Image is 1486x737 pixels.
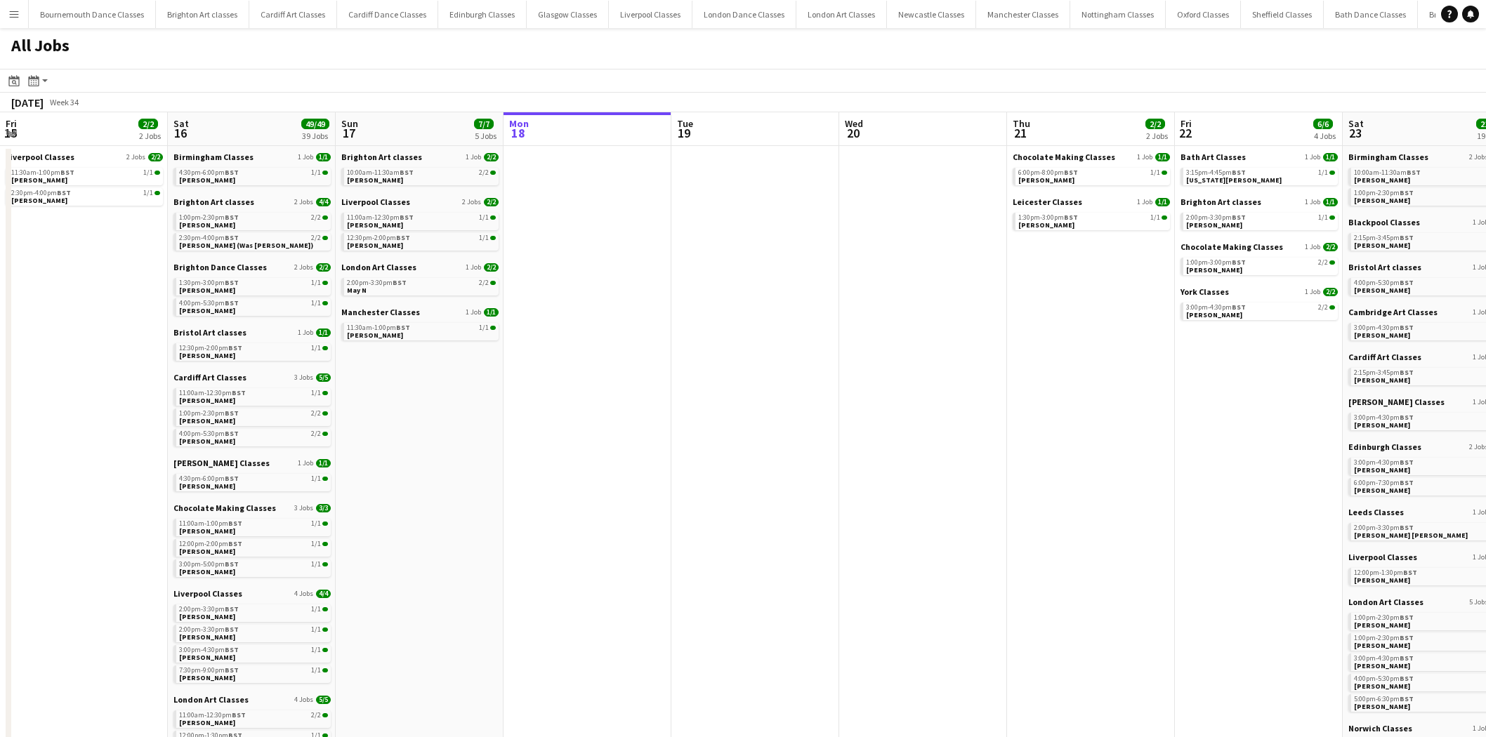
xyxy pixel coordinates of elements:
[692,1,796,28] button: London Dance Classes
[527,1,609,28] button: Glasgow Classes
[1241,1,1324,28] button: Sheffield Classes
[156,1,249,28] button: Brighton Art classes
[976,1,1070,28] button: Manchester Classes
[29,1,156,28] button: Bournemouth Dance Classes
[249,1,337,28] button: Cardiff Art Classes
[337,1,438,28] button: Cardiff Dance Classes
[1070,1,1166,28] button: Nottingham Classes
[11,95,44,109] div: [DATE]
[796,1,887,28] button: London Art Classes
[1324,1,1418,28] button: Bath Dance Classes
[609,1,692,28] button: Liverpool Classes
[887,1,976,28] button: Newcastle Classes
[1166,1,1241,28] button: Oxford Classes
[438,1,527,28] button: Edinburgh Classes
[46,97,81,107] span: Week 34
